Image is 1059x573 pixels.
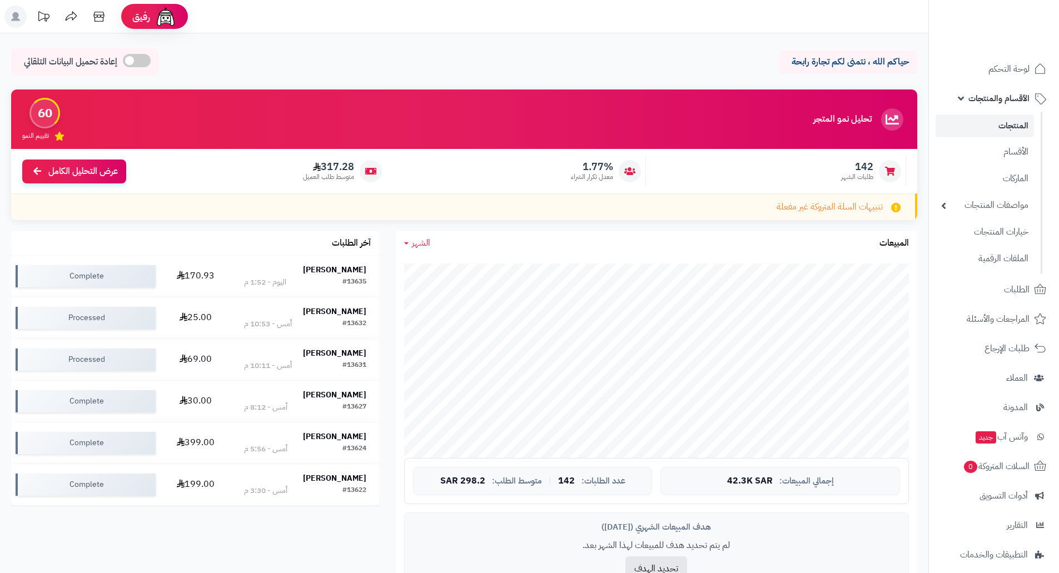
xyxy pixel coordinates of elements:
[342,444,366,455] div: #13624
[332,238,371,248] h3: آخر الطلبات
[132,10,150,23] span: رفيق
[963,459,1030,474] span: السلات المتروكة
[980,488,1028,504] span: أدوات التسويق
[16,474,156,496] div: Complete
[244,318,292,330] div: أمس - 10:53 م
[342,402,366,413] div: #13627
[303,472,366,484] strong: [PERSON_NAME]
[988,61,1030,77] span: لوحة التحكم
[16,307,156,329] div: Processed
[936,306,1052,332] a: المراجعات والأسئلة
[1007,517,1028,533] span: التقارير
[779,476,834,486] span: إجمالي المبيعات:
[303,347,366,359] strong: [PERSON_NAME]
[558,476,575,486] span: 142
[342,318,366,330] div: #13632
[303,389,366,401] strong: [PERSON_NAME]
[1003,400,1028,415] span: المدونة
[581,476,625,486] span: عدد الطلبات:
[879,238,909,248] h3: المبيعات
[813,114,872,124] h3: تحليل نمو المتجر
[960,547,1028,562] span: التطبيقات والخدمات
[413,539,900,552] p: لم يتم تحديد هدف للمبيعات لهذا الشهر بعد.
[404,237,430,250] a: الشهر
[160,464,231,505] td: 199.00
[155,6,177,28] img: ai-face.png
[1004,282,1030,297] span: الطلبات
[841,172,873,182] span: طلبات الشهر
[841,161,873,173] span: 142
[976,431,996,444] span: جديد
[936,365,1052,391] a: العملاء
[936,140,1034,164] a: الأقسام
[936,394,1052,421] a: المدونة
[22,160,126,183] a: عرض التحليل الكامل
[936,276,1052,303] a: الطلبات
[412,236,430,250] span: الشهر
[1006,370,1028,386] span: العملاء
[413,521,900,533] div: هدف المبيعات الشهري ([DATE])
[967,311,1030,327] span: المراجعات والأسئلة
[936,220,1034,244] a: خيارات المنتجات
[16,265,156,287] div: Complete
[48,165,118,178] span: عرض التحليل الكامل
[244,277,286,288] div: اليوم - 1:52 م
[983,8,1048,32] img: logo-2.png
[16,390,156,412] div: Complete
[936,335,1052,362] a: طلبات الإرجاع
[787,56,909,68] p: حياكم الله ، نتمنى لكم تجارة رابحة
[571,172,613,182] span: معدل تكرار الشراء
[936,114,1034,137] a: المنتجات
[936,512,1052,539] a: التقارير
[936,482,1052,509] a: أدوات التسويق
[160,297,231,338] td: 25.00
[16,348,156,371] div: Processed
[936,453,1052,480] a: السلات المتروكة0
[244,485,287,496] div: أمس - 3:30 م
[22,131,49,141] span: تقييم النمو
[342,360,366,371] div: #13631
[571,161,613,173] span: 1.77%
[303,264,366,276] strong: [PERSON_NAME]
[936,167,1034,191] a: الماركات
[936,193,1034,217] a: مواصفات المنتجات
[342,485,366,496] div: #13622
[440,476,485,486] span: 298.2 SAR
[777,201,883,213] span: تنبيهات السلة المتروكة غير مفعلة
[303,161,354,173] span: 317.28
[936,56,1052,82] a: لوحة التحكم
[549,477,551,485] span: |
[963,460,977,473] span: 0
[975,429,1028,445] span: وآتس آب
[303,306,366,317] strong: [PERSON_NAME]
[160,339,231,380] td: 69.00
[985,341,1030,356] span: طلبات الإرجاع
[16,432,156,454] div: Complete
[160,422,231,464] td: 399.00
[936,541,1052,568] a: التطبيقات والخدمات
[303,172,354,182] span: متوسط طلب العميل
[727,476,773,486] span: 42.3K SAR
[29,6,57,31] a: تحديثات المنصة
[24,56,117,68] span: إعادة تحميل البيانات التلقائي
[342,277,366,288] div: #13635
[244,360,292,371] div: أمس - 10:11 م
[936,423,1052,450] a: وآتس آبجديد
[492,476,542,486] span: متوسط الطلب:
[160,381,231,422] td: 30.00
[936,247,1034,271] a: الملفات الرقمية
[244,444,287,455] div: أمس - 5:56 م
[303,431,366,442] strong: [PERSON_NAME]
[244,402,287,413] div: أمس - 8:12 م
[160,256,231,297] td: 170.93
[968,91,1030,106] span: الأقسام والمنتجات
